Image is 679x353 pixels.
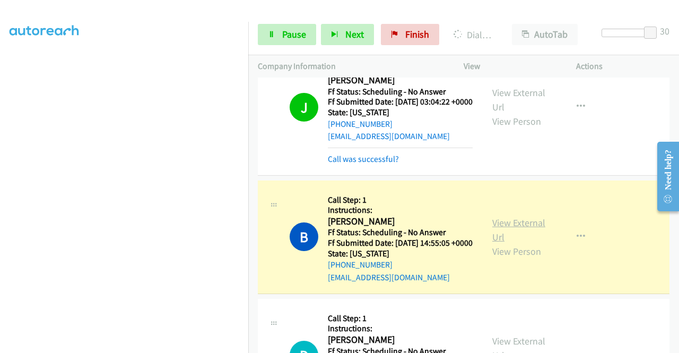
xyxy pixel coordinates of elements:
h1: B [290,222,318,251]
h1: J [290,93,318,122]
h5: Ff Submitted Date: [DATE] 03:04:22 +0000 [328,97,473,107]
a: View External Url [492,217,545,243]
a: [EMAIL_ADDRESS][DOMAIN_NAME] [328,131,450,141]
a: View Person [492,115,541,127]
h2: [PERSON_NAME] [328,334,469,346]
p: View [464,60,557,73]
p: Actions [576,60,669,73]
h2: [PERSON_NAME] [328,74,469,87]
a: [EMAIL_ADDRESS][DOMAIN_NAME] [328,272,450,282]
div: 30 [660,24,669,38]
p: Company Information [258,60,445,73]
h5: State: [US_STATE] [328,107,473,118]
button: AutoTab [512,24,578,45]
h5: Instructions: [328,323,473,334]
p: Dialing [PERSON_NAME] [454,28,493,42]
a: Finish [381,24,439,45]
button: Next [321,24,374,45]
h2: [PERSON_NAME] [328,216,469,228]
h5: Call Step: 1 [328,195,473,205]
a: [PHONE_NUMBER] [328,119,393,129]
h5: Instructions: [328,205,473,216]
span: Finish [405,28,429,40]
a: Call was successful? [328,154,399,164]
h5: Ff Submitted Date: [DATE] 14:55:05 +0000 [328,238,473,248]
h5: Ff Status: Scheduling - No Answer [328,227,473,238]
h5: Ff Status: Scheduling - No Answer [328,87,473,97]
a: Pause [258,24,316,45]
span: Next [345,28,364,40]
a: View Person [492,245,541,257]
span: Pause [282,28,306,40]
a: [PHONE_NUMBER] [328,260,393,270]
h5: Call Step: 1 [328,313,473,324]
iframe: Resource Center [649,134,679,219]
a: View External Url [492,87,545,113]
h5: State: [US_STATE] [328,248,473,259]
